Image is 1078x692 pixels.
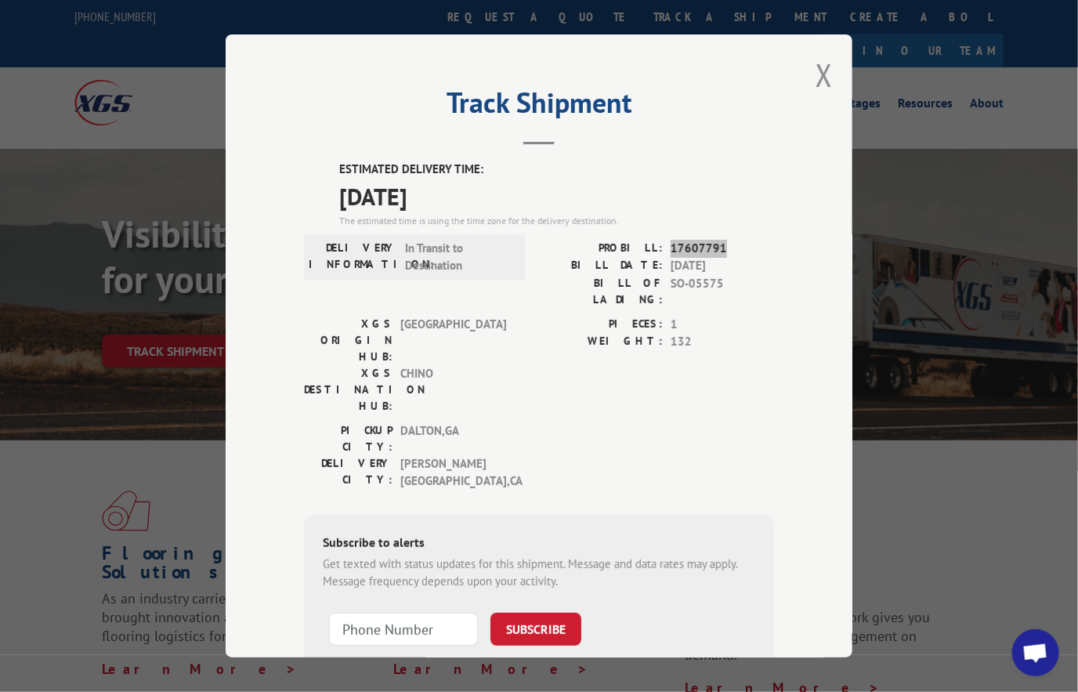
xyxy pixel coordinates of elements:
span: CHINO [400,365,506,415]
label: XGS ORIGIN HUB: [304,316,392,365]
span: [GEOGRAPHIC_DATA] [400,316,506,365]
label: ESTIMATED DELIVERY TIME: [339,161,774,179]
span: 1 [671,316,774,334]
button: SUBSCRIBE [490,613,581,646]
span: [DATE] [671,257,774,275]
div: Get texted with status updates for this shipment. Message and data rates may apply. Message frequ... [323,556,755,591]
label: PICKUP CITY: [304,422,392,455]
strong: Note: [323,656,350,671]
input: Phone Number [329,613,478,646]
label: BILL OF LADING: [539,275,663,308]
label: PROBILL: [539,240,663,258]
label: XGS DESTINATION HUB: [304,365,392,415]
span: In Transit to Destination [405,240,511,275]
span: [PERSON_NAME][GEOGRAPHIC_DATA] , CA [400,455,506,491]
span: DALTON , GA [400,422,506,455]
h2: Track Shipment [304,92,774,121]
label: DELIVERY INFORMATION: [309,240,397,275]
label: WEIGHT: [539,333,663,351]
div: Subscribe to alerts [323,533,755,556]
span: 17607791 [671,240,774,258]
span: SO-05575 [671,275,774,308]
div: The estimated time is using the time zone for the delivery destination. [339,214,774,228]
label: DELIVERY CITY: [304,455,392,491]
span: 132 [671,333,774,351]
span: [DATE] [339,179,774,214]
label: PIECES: [539,316,663,334]
div: Open chat [1012,629,1059,676]
label: BILL DATE: [539,257,663,275]
button: Close modal [816,54,833,96]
